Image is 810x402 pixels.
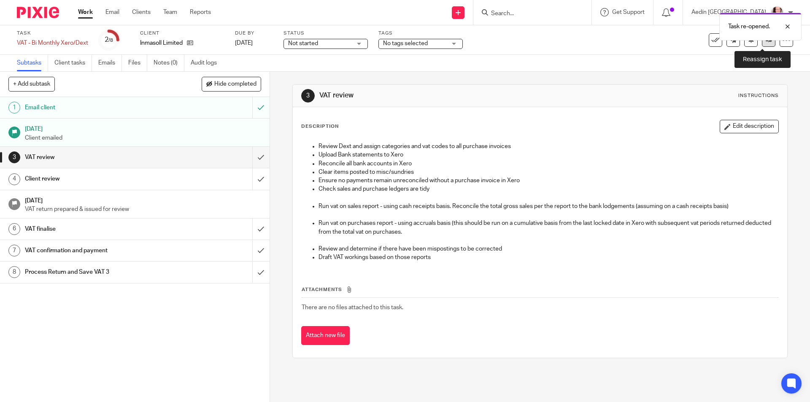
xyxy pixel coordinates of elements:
span: [DATE] [235,40,253,46]
span: Attachments [302,287,342,292]
a: Subtasks [17,55,48,71]
div: 6 [8,223,20,235]
p: Description [301,123,339,130]
img: ComerfordFoley-37PS%20-%20Aedin%201.jpg [770,6,784,19]
div: 3 [8,151,20,163]
a: Work [78,8,93,16]
p: Ensure no payments remain unreconciled without a purchase invoice in Xero [319,176,778,185]
h1: [DATE] [25,123,261,133]
a: Files [128,55,147,71]
div: Instructions [738,92,779,99]
a: Reports [190,8,211,16]
span: No tags selected [383,40,428,46]
div: 1 [8,102,20,113]
div: 2 [105,35,113,45]
p: Check sales and purchase ledgers are tidy [319,185,778,193]
a: Notes (0) [154,55,184,71]
p: Review and determine if there have been mispostings to be corrected [319,245,778,253]
h1: VAT finalise [25,223,171,235]
a: Team [163,8,177,16]
h1: Client review [25,173,171,185]
p: Reconcile all bank accounts in Xero [319,159,778,168]
a: Audit logs [191,55,223,71]
button: + Add subtask [8,77,55,91]
p: VAT return prepared & issued for review [25,205,261,213]
small: /8 [108,38,113,43]
p: Upload Bank statements to Xero [319,151,778,159]
div: 4 [8,173,20,185]
label: Status [283,30,368,37]
h1: VAT review [25,151,171,164]
h1: VAT confirmation and payment [25,244,171,257]
h1: VAT review [319,91,558,100]
p: Client emailed [25,134,261,142]
div: VAT - Bi Monthly Xero/Dext [17,39,88,47]
label: Task [17,30,88,37]
img: Pixie [17,7,59,18]
p: Run vat on sales report - using cash receipts basis. Reconcile the total gross sales per the repo... [319,202,778,210]
label: Due by [235,30,273,37]
a: Clients [132,8,151,16]
button: Hide completed [202,77,261,91]
span: There are no files attached to this task. [302,305,403,310]
p: Inmasoll Limited [140,39,183,47]
h1: Process Return and Save VAT 3 [25,266,171,278]
h1: [DATE] [25,194,261,205]
button: Edit description [720,120,779,133]
div: 3 [301,89,315,103]
label: Client [140,30,224,37]
span: Not started [288,40,318,46]
div: 7 [8,245,20,256]
span: Hide completed [214,81,256,88]
p: Review Dext and assign categories and vat codes to all purchase invoices [319,142,778,151]
p: Run vat on purchases report - using accruals basis (this should be run on a cumulative basis from... [319,219,778,236]
h1: Email client [25,101,171,114]
p: Clear items posted to misc/sundries [319,168,778,176]
a: Email [105,8,119,16]
a: Emails [98,55,122,71]
p: Draft VAT workings based on those reports [319,253,778,262]
div: 8 [8,266,20,278]
label: Tags [378,30,463,37]
p: Task re-opened. [728,22,770,31]
button: Attach new file [301,326,350,345]
a: Client tasks [54,55,92,71]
